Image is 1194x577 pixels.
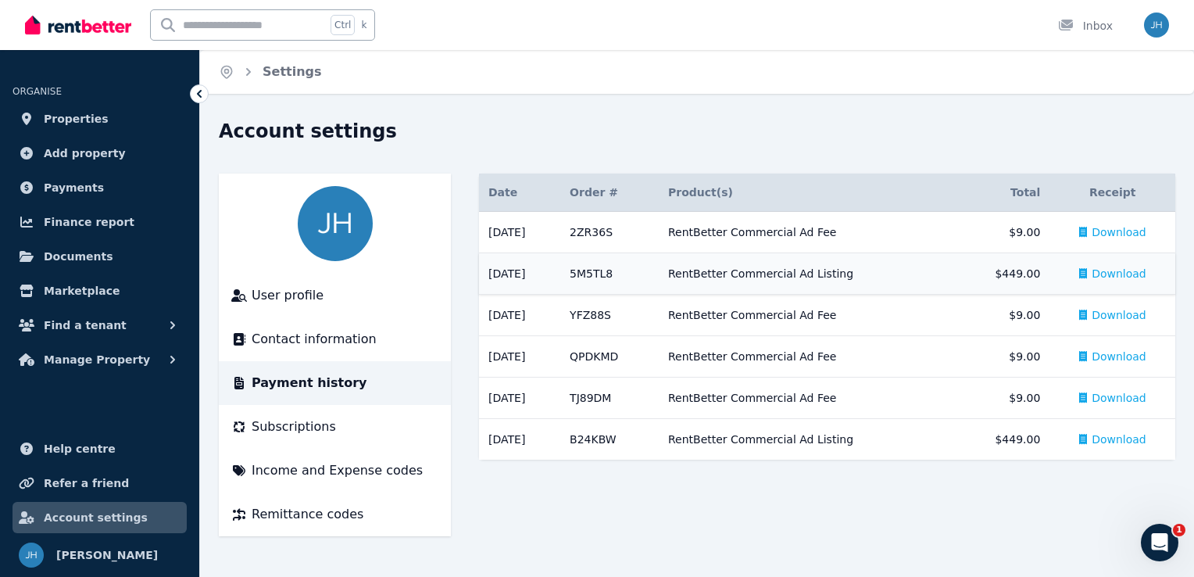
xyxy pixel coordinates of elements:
[13,310,187,341] button: Find a tenant
[44,350,150,369] span: Manage Property
[1092,432,1146,447] span: Download
[479,295,560,336] td: [DATE]
[13,275,187,306] a: Marketplace
[231,330,438,349] a: Contact information
[13,468,187,499] a: Refer a friend
[13,103,187,134] a: Properties
[1173,524,1185,536] span: 1
[1141,524,1178,561] iframe: Intercom live chat
[263,64,322,79] a: Settings
[44,508,148,527] span: Account settings
[560,253,659,295] td: 5M5TL8
[479,212,560,253] td: [DATE]
[1092,390,1146,406] span: Download
[1144,13,1169,38] img: Jana Haida
[13,344,187,375] button: Manage Property
[252,505,363,524] span: Remittance codes
[1092,266,1146,281] span: Download
[252,461,423,480] span: Income and Expense codes
[44,144,126,163] span: Add property
[560,378,659,419] td: TJ89DM
[44,109,109,128] span: Properties
[298,186,373,261] img: Jana Haida
[44,281,120,300] span: Marketplace
[331,15,355,35] span: Ctrl
[252,418,336,436] span: Subscriptions
[13,206,187,238] a: Finance report
[44,178,104,197] span: Payments
[200,50,341,94] nav: Breadcrumb
[668,224,947,240] div: RentBetter Commercial Ad Fee
[1092,307,1146,323] span: Download
[231,286,438,305] a: User profile
[13,86,62,97] span: ORGANISE
[13,241,187,272] a: Documents
[231,418,438,436] a: Subscriptions
[560,419,659,461] td: B24KBW
[560,295,659,336] td: YFZ88S
[668,266,947,281] div: RentBetter Commercial Ad Listing
[956,174,1049,212] th: Total
[252,330,377,349] span: Contact information
[956,212,1049,253] td: $9.00
[231,461,438,480] a: Income and Expense codes
[668,432,947,447] div: RentBetter Commercial Ad Listing
[659,174,956,212] th: Product(s)
[219,119,397,144] h1: Account settings
[13,172,187,203] a: Payments
[361,19,366,31] span: k
[956,253,1049,295] td: $449.00
[570,185,618,200] span: Order #
[44,247,113,266] span: Documents
[13,502,187,533] a: Account settings
[956,295,1049,336] td: $9.00
[25,13,131,37] img: RentBetter
[1092,224,1146,240] span: Download
[1049,174,1175,212] th: Receipt
[479,419,560,461] td: [DATE]
[13,138,187,169] a: Add property
[252,374,367,392] span: Payment history
[668,307,947,323] div: RentBetter Commercial Ad Fee
[44,316,127,335] span: Find a tenant
[479,336,560,378] td: [DATE]
[56,546,158,564] span: [PERSON_NAME]
[560,336,659,378] td: QPDKMD
[956,419,1049,461] td: $449.00
[956,336,1049,378] td: $9.00
[479,174,560,212] th: Date
[668,390,947,406] div: RentBetter Commercial Ad Fee
[479,378,560,419] td: [DATE]
[1092,349,1146,364] span: Download
[956,378,1049,419] td: $9.00
[44,213,134,231] span: Finance report
[560,212,659,253] td: 2ZR36S
[479,253,560,295] td: [DATE]
[44,439,116,458] span: Help centre
[231,374,438,392] a: Payment history
[13,433,187,464] a: Help centre
[252,286,324,305] span: User profile
[1058,18,1113,34] div: Inbox
[19,543,44,568] img: Jana Haida
[231,505,438,524] a: Remittance codes
[668,349,947,364] div: RentBetter Commercial Ad Fee
[44,474,129,493] span: Refer a friend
